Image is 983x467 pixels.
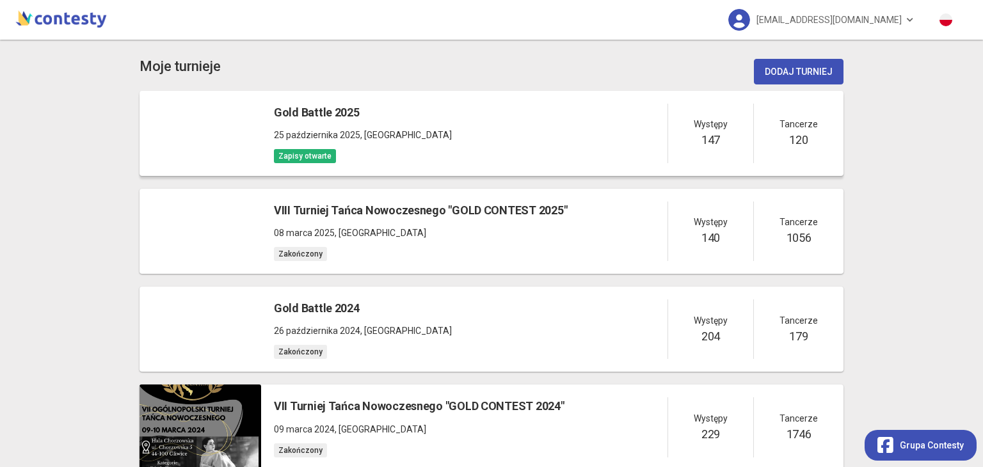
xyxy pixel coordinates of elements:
[787,229,811,247] h5: 1056
[335,424,426,434] span: , [GEOGRAPHIC_DATA]
[694,215,728,229] span: Występy
[140,56,221,78] h3: Moje turnieje
[756,6,902,33] span: [EMAIL_ADDRESS][DOMAIN_NAME]
[274,202,567,219] h5: VIII Turniej Tańca Nowoczesnego "GOLD CONTEST 2025"
[787,425,811,443] h5: 1746
[900,438,964,452] span: Grupa Contesty
[701,229,720,247] h5: 140
[779,313,818,328] span: Tancerze
[274,104,452,122] h5: Gold Battle 2025
[694,411,728,425] span: Występy
[274,299,452,317] h5: Gold Battle 2024
[274,228,335,238] span: 08 marca 2025
[779,117,818,131] span: Tancerze
[274,130,360,140] span: 25 października 2025
[779,411,818,425] span: Tancerze
[274,247,327,261] span: Zakończony
[701,328,720,345] h5: 204
[274,149,336,163] span: Zapisy otwarte
[274,345,327,359] span: Zakończony
[701,131,720,149] h5: 147
[701,425,720,443] h5: 229
[754,59,843,84] button: Dodaj turniej
[360,326,452,336] span: , [GEOGRAPHIC_DATA]
[789,328,808,345] h5: 179
[335,228,426,238] span: , [GEOGRAPHIC_DATA]
[360,130,452,140] span: , [GEOGRAPHIC_DATA]
[779,215,818,229] span: Tancerze
[274,443,327,457] span: Zakończony
[274,424,335,434] span: 09 marca 2024
[140,56,221,78] app-title: competition-list.title
[694,117,728,131] span: Występy
[694,313,728,328] span: Występy
[274,326,360,336] span: 26 października 2024
[274,397,564,415] h5: VII Turniej Tańca Nowoczesnego "GOLD CONTEST 2024"
[789,131,808,149] h5: 120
